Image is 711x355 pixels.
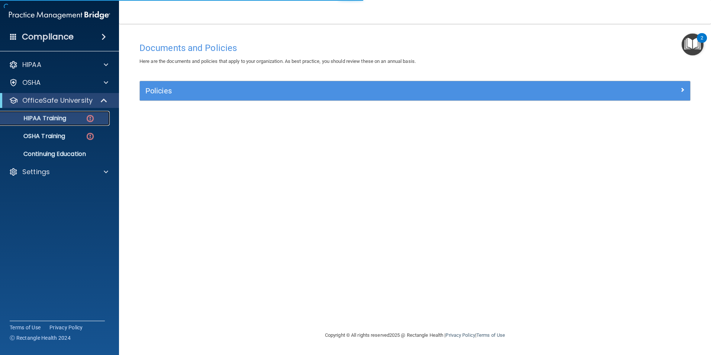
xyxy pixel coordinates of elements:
div: Copyright © All rights reserved 2025 @ Rectangle Health | | [279,323,551,347]
img: danger-circle.6113f641.png [86,132,95,141]
a: Privacy Policy [49,324,83,331]
img: danger-circle.6113f641.png [86,114,95,123]
a: Settings [9,167,108,176]
p: OSHA [22,78,41,87]
iframe: Drift Widget Chat Controller [582,302,702,332]
a: HIPAA [9,60,108,69]
a: Privacy Policy [445,332,475,338]
h4: Compliance [22,32,74,42]
a: Policies [145,85,685,97]
div: 2 [701,38,703,48]
p: Continuing Education [5,150,106,158]
a: Terms of Use [476,332,505,338]
p: OfficeSafe University [22,96,93,105]
span: Here are the documents and policies that apply to your organization. As best practice, you should... [139,58,416,64]
button: Open Resource Center, 2 new notifications [682,33,704,55]
span: Ⓒ Rectangle Health 2024 [10,334,71,342]
p: HIPAA [22,60,41,69]
a: OSHA [9,78,108,87]
img: PMB logo [9,8,110,23]
h4: Documents and Policies [139,43,691,53]
p: HIPAA Training [5,115,66,122]
p: Settings [22,167,50,176]
p: OSHA Training [5,132,65,140]
a: OfficeSafe University [9,96,108,105]
h5: Policies [145,87,547,95]
a: Terms of Use [10,324,41,331]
